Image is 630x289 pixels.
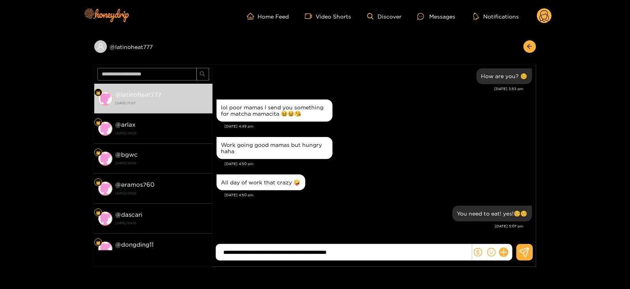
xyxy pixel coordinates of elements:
div: @latinoheat777 [94,40,213,53]
div: [DATE] 4:50 pm [225,192,532,198]
img: conversation [98,212,112,226]
div: [DATE] 5:07 pm [217,223,524,229]
img: Fan Level [96,90,101,95]
button: arrow-left [523,40,536,53]
strong: @ dascari [116,211,143,218]
img: Fan Level [96,120,101,125]
button: Notifications [471,12,521,20]
div: You need to eat! yes!☺️☺️ [457,210,527,217]
div: All day of work that crazy 🤪 [221,179,301,186]
img: conversation [98,92,112,106]
strong: @ dongding11 [116,241,154,248]
strong: @ latinoheat777 [116,91,162,98]
div: Messages [417,12,455,21]
strong: @ eramos760 [116,181,155,188]
div: Aug. 21, 3:53 pm [477,68,532,84]
strong: [DATE] 17:07 [116,99,209,107]
img: conversation [98,182,112,196]
img: Fan Level [96,150,101,155]
div: Work going good mamas but hungry haha [221,142,328,154]
strong: [DATE] 09:55 [116,250,209,257]
button: search [196,68,209,81]
img: conversation [98,242,112,256]
strong: [DATE] 09:55 [116,220,209,227]
img: conversation [98,122,112,136]
div: Aug. 21, 4:50 pm [217,175,305,190]
span: search [200,71,206,78]
img: Fan Level [96,240,101,245]
div: Aug. 21, 5:07 pm [452,206,532,221]
div: Aug. 21, 4:49 pm [217,99,333,122]
a: Discover [367,13,402,20]
a: Video Shorts [305,13,351,20]
img: conversation [98,152,112,166]
img: Fan Level [96,180,101,185]
span: user [97,43,104,50]
div: [DATE] 4:50 pm [225,161,532,167]
div: lol poor mamas I send you something for matcha mamacita 😆😆😘 [221,104,328,117]
span: arrow-left [527,43,533,50]
strong: @ bgwc [116,151,138,158]
button: dollar [472,246,484,258]
img: Fan Level [96,210,101,215]
strong: [DATE] 09:55 [116,160,209,167]
div: [DATE] 4:49 pm [225,124,532,129]
strong: [DATE] 09:55 [116,190,209,197]
div: How are you? ☺️ [481,73,527,79]
strong: [DATE] 09:55 [116,129,209,137]
span: video-camera [305,13,316,20]
span: dollar [474,248,482,257]
a: Home Feed [247,13,289,20]
div: Aug. 21, 4:50 pm [217,137,333,159]
div: [DATE] 3:53 pm [217,86,524,92]
span: smile [487,248,496,257]
span: home [247,13,258,20]
strong: @ arlax [116,121,136,128]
